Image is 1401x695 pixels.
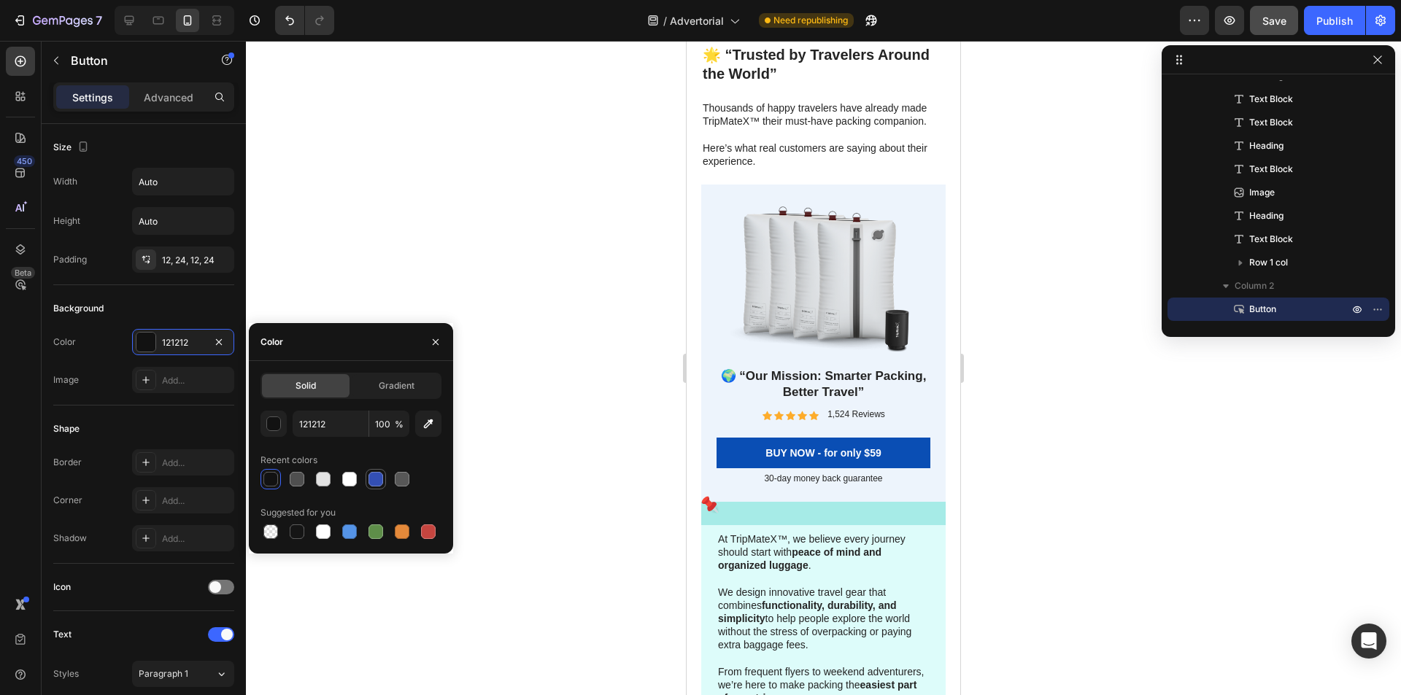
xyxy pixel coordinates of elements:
span: Row 1 col [1249,255,1288,270]
button: Save [1250,6,1298,35]
div: Add... [162,457,231,470]
input: Auto [133,208,233,234]
strong: easiest part of your trip [31,638,230,663]
div: 450 [14,155,35,167]
span: Image [1249,185,1275,200]
span: Button [1249,302,1276,317]
input: Auto [133,168,233,195]
div: Height [53,214,80,228]
div: Color [53,335,76,349]
p: From frequent flyers to weekend adventurers, we’re here to make packing the [31,611,242,664]
div: Width [53,175,77,188]
span: Heading [1249,209,1284,223]
span: / [663,13,667,28]
p: 7 [96,12,102,29]
span: Column 2 [1235,279,1274,293]
span: Text Block [1249,232,1293,246]
div: Size [53,138,92,158]
p: Advanced [144,90,193,105]
span: Paragraph 1 [139,667,188,680]
div: Recent colors [260,454,317,467]
span: Text Block [1249,92,1293,106]
div: Undo/Redo [275,6,334,35]
p: Button [71,52,195,69]
div: 121212 [162,336,204,349]
div: Publish [1316,13,1353,28]
div: Corner [53,494,82,507]
div: Open Intercom Messenger [1351,624,1386,659]
input: Eg: FFFFFF [293,411,368,437]
span: Heading [1249,139,1284,153]
span: Solid [296,379,316,392]
span: Advertorial [670,13,724,28]
button: Publish [1304,6,1365,35]
div: Beta [11,267,35,279]
div: Border [53,456,82,469]
span: Text Block [1249,162,1293,176]
div: Icon [53,581,71,594]
div: Padding [53,253,87,266]
span: Text Block [1249,115,1293,130]
div: Styles [53,667,79,680]
div: Add... [162,494,231,508]
div: Shadow [53,532,87,545]
div: Shape [53,422,80,435]
span: Gradient [379,379,414,392]
span: % [395,418,404,431]
span: Save [1262,15,1286,27]
button: Paragraph 1 [132,661,234,687]
div: 12, 24, 12, 24 [162,254,231,267]
span: Need republishing [773,14,848,27]
div: Suggested for you [260,506,336,519]
div: Image [53,373,79,387]
iframe: Design area [687,41,960,695]
p: Settings [72,90,113,105]
div: Background [53,302,104,315]
div: Text [53,628,72,641]
div: Add... [162,532,231,545]
div: Add... [162,374,231,387]
button: 7 [6,6,109,35]
div: Color [260,335,283,349]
